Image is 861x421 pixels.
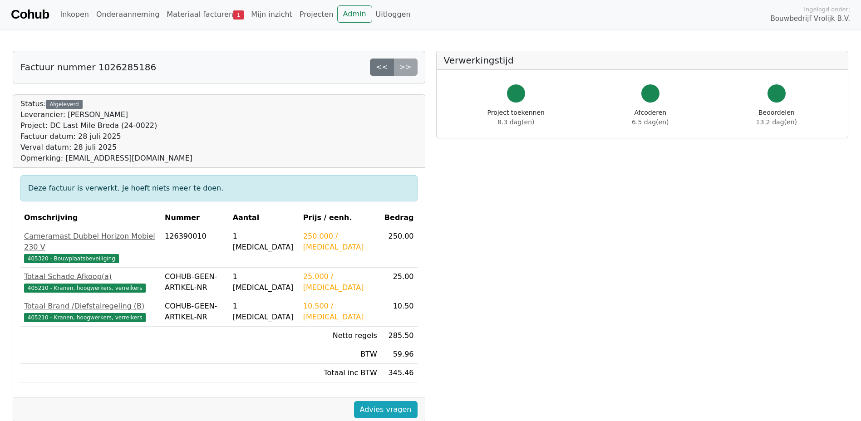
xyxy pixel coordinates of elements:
[372,5,414,24] a: Uitloggen
[381,327,418,345] td: 285.50
[632,118,669,126] span: 6.5 dag(en)
[20,98,192,164] div: Status:
[24,301,157,323] a: Totaal Brand /Diefstalregeling (B)405210 - Kranen, hoogwerkers, verreikers
[24,271,157,282] div: Totaal Schade Afkoop(a)
[24,301,157,312] div: Totaal Brand /Diefstalregeling (B)
[770,14,850,24] span: Bouwbedrijf Vrolijk B.V.
[163,5,247,24] a: Materiaal facturen1
[20,131,192,142] div: Factuur datum: 28 juli 2025
[233,10,244,20] span: 1
[24,313,146,322] span: 405210 - Kranen, hoogwerkers, verreikers
[487,108,545,127] div: Project toekennen
[756,108,797,127] div: Beoordelen
[632,108,669,127] div: Afcoderen
[161,209,229,227] th: Nummer
[303,271,377,293] div: 25.000 / [MEDICAL_DATA]
[381,227,418,268] td: 250.00
[56,5,92,24] a: Inkopen
[804,5,850,14] span: Ingelogd onder:
[381,209,418,227] th: Bedrag
[161,268,229,297] td: COHUB-GEEN-ARTIKEL-NR
[20,62,156,73] h5: Factuur nummer 1026285186
[20,209,161,227] th: Omschrijving
[233,271,296,293] div: 1 [MEDICAL_DATA]
[497,118,534,126] span: 8.3 dag(en)
[300,209,381,227] th: Prijs / eenh.
[444,55,841,66] h5: Verwerkingstijd
[20,120,192,131] div: Project: DC Last Mile Breda (24-0022)
[303,301,377,323] div: 10.500 / [MEDICAL_DATA]
[24,231,157,253] div: Cameramast Dubbel Horizon Mobiel 230 V
[300,364,381,382] td: Totaal inc BTW
[300,345,381,364] td: BTW
[229,209,300,227] th: Aantal
[370,59,394,76] a: <<
[303,231,377,253] div: 250.000 / [MEDICAL_DATA]
[24,271,157,293] a: Totaal Schade Afkoop(a)405210 - Kranen, hoogwerkers, verreikers
[93,5,163,24] a: Onderaanneming
[354,401,418,418] a: Advies vragen
[381,364,418,382] td: 345.46
[24,284,146,293] span: 405210 - Kranen, hoogwerkers, verreikers
[20,109,192,120] div: Leverancier: [PERSON_NAME]
[11,4,49,25] a: Cohub
[20,175,418,201] div: Deze factuur is verwerkt. Je hoeft niets meer te doen.
[381,345,418,364] td: 59.96
[46,100,82,109] div: Afgeleverd
[247,5,296,24] a: Mijn inzicht
[296,5,337,24] a: Projecten
[381,268,418,297] td: 25.00
[300,327,381,345] td: Netto regels
[20,142,192,153] div: Verval datum: 28 juli 2025
[233,301,296,323] div: 1 [MEDICAL_DATA]
[381,297,418,327] td: 10.50
[24,254,119,263] span: 405320 - Bouwplaatsbeveiliging
[24,231,157,264] a: Cameramast Dubbel Horizon Mobiel 230 V405320 - Bouwplaatsbeveiliging
[233,231,296,253] div: 1 [MEDICAL_DATA]
[161,297,229,327] td: COHUB-GEEN-ARTIKEL-NR
[337,5,372,23] a: Admin
[161,227,229,268] td: 126390010
[756,118,797,126] span: 13.2 dag(en)
[20,153,192,164] div: Opmerking: [EMAIL_ADDRESS][DOMAIN_NAME]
